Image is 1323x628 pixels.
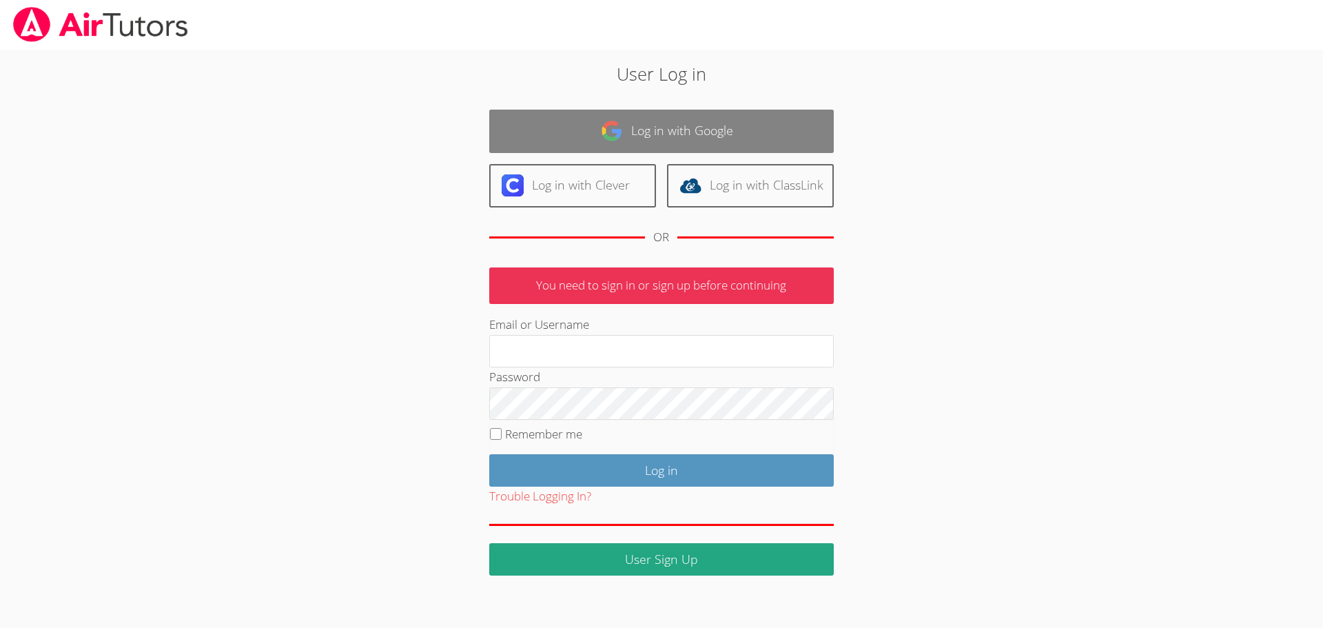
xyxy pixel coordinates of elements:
div: OR [653,227,669,247]
label: Password [489,369,540,385]
a: Log in with Google [489,110,834,153]
p: You need to sign in or sign up before continuing [489,267,834,304]
img: airtutors_banner-c4298cdbf04f3fff15de1276eac7730deb9818008684d7c2e4769d2f7ddbe033.png [12,7,189,42]
img: classlink-logo-d6bb404cc1216ec64c9a2012d9dc4662098be43eaf13dc465df04b49fa7ab582.svg [679,174,701,196]
a: User Sign Up [489,543,834,576]
label: Remember me [505,426,582,442]
button: Trouble Logging In? [489,487,591,507]
a: Log in with ClassLink [667,164,834,207]
h2: User Log in [305,61,1019,87]
label: Email or Username [489,316,589,332]
a: Log in with Clever [489,164,656,207]
img: google-logo-50288ca7cdecda66e5e0955fdab243c47b7ad437acaf1139b6f446037453330a.svg [601,120,623,142]
input: Log in [489,454,834,487]
img: clever-logo-6eab21bc6e7a338710f1a6ff85c0baf02591cd810cc4098c63d3a4b26e2feb20.svg [502,174,524,196]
